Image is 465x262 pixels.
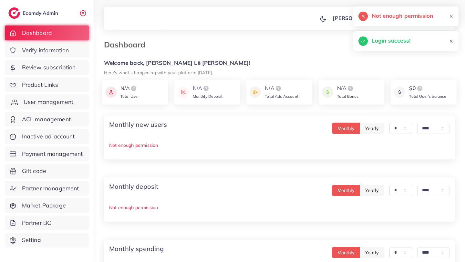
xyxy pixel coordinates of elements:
[265,94,298,99] span: Total Ads Account
[5,77,89,92] a: Product Links
[5,112,89,127] a: ACL management
[5,216,89,230] a: Partner BC
[22,46,69,55] span: Verify information
[337,94,359,99] span: Total Bonus
[409,85,446,92] div: $0
[178,85,189,100] img: icon payment
[416,85,424,92] img: logo
[5,43,89,58] a: Verify information
[372,12,433,20] h5: Not enough permission
[24,98,73,106] span: User management
[329,12,449,25] a: [PERSON_NAME] Lê [PERSON_NAME]avatar
[22,201,66,210] span: Market Package
[5,181,89,196] a: Partner management
[360,185,384,196] button: Yearly
[22,236,41,244] span: Setting
[360,123,384,134] button: Yearly
[333,14,430,22] p: [PERSON_NAME] Lê [PERSON_NAME]
[5,60,89,75] a: Review subscription
[5,25,89,40] a: Dashboard
[394,85,405,100] img: icon payment
[337,85,359,92] div: N/A
[22,132,75,141] span: Inactive ad account
[346,85,354,92] img: logo
[22,63,76,72] span: Review subscription
[372,36,410,45] h5: Login success!
[8,7,60,19] a: logoEcomdy Admin
[5,95,89,109] a: User management
[332,123,360,134] button: Monthly
[109,141,449,149] p: Not enough permission
[22,184,79,193] span: Partner management
[22,29,52,37] span: Dashboard
[265,85,298,92] div: N/A
[360,247,384,258] button: Yearly
[109,204,449,211] p: Not enough permission
[23,10,60,16] h2: Ecomdy Admin
[130,85,138,92] img: logo
[120,94,139,99] span: Total User
[332,185,360,196] button: Monthly
[104,40,150,49] h3: Dashboard
[22,167,46,175] span: Gift code
[104,60,455,66] h5: Welcome back, [PERSON_NAME] Lê [PERSON_NAME]!
[322,85,333,100] img: icon payment
[193,85,222,92] div: N/A
[22,115,71,124] span: ACL management
[120,85,139,92] div: N/A
[8,7,20,19] img: logo
[109,121,167,128] h4: Monthly new users
[274,85,282,92] img: logo
[104,70,213,75] small: Here's what's happening with your platform [DATE].
[5,129,89,144] a: Inactive ad account
[5,233,89,247] a: Setting
[22,150,83,158] span: Payment management
[109,183,158,190] h4: Monthly deposit
[5,198,89,213] a: Market Package
[22,81,58,89] span: Product Links
[332,247,360,258] button: Monthly
[202,85,210,92] img: logo
[250,85,261,100] img: icon payment
[105,85,117,100] img: icon payment
[22,219,51,227] span: Partner BC
[5,146,89,161] a: Payment management
[5,164,89,178] a: Gift code
[409,94,446,99] span: Total User’s balance
[109,245,164,253] h4: Monthly spending
[193,94,222,99] span: Monthly Deposit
